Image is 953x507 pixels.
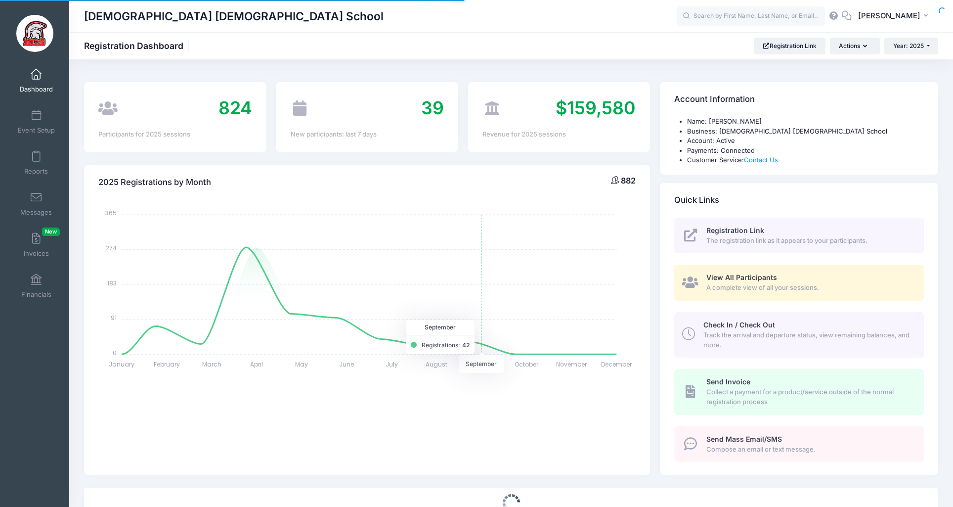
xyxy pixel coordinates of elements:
[703,321,775,329] span: Check In / Check Out
[113,348,117,357] tspan: 0
[13,104,60,139] a: Event Setup
[291,130,444,139] div: New participants: last 7 days
[109,360,134,369] tspan: January
[706,445,912,455] span: Compose an email or text message.
[465,360,498,369] tspan: September
[893,42,924,49] span: Year: 2025
[84,41,192,51] h1: Registration Dashboard
[482,130,636,139] div: Revenue for 2025 sessions
[687,155,923,165] li: Customer Service:
[744,156,778,164] a: Contact Us
[687,117,923,127] li: Name: [PERSON_NAME]
[706,387,912,407] span: Collect a payment for a product/service outside of the normal registration process
[16,15,53,52] img: Evangelical Christian School
[111,314,117,322] tspan: 91
[250,360,263,369] tspan: April
[687,127,923,137] li: Business: [DEMOGRAPHIC_DATA] [DEMOGRAPHIC_DATA] School
[18,126,55,135] span: Event Setup
[674,369,923,415] a: Send Invoice Collect a payment for a product/service outside of the normal registration process
[107,278,117,287] tspan: 183
[556,97,636,119] span: $159,580
[386,360,398,369] tspan: July
[852,5,938,28] button: [PERSON_NAME]
[674,86,755,114] h4: Account Information
[13,186,60,221] a: Messages
[426,360,447,369] tspan: August
[339,360,354,369] tspan: June
[706,273,777,281] span: View All Participants
[557,360,588,369] tspan: November
[830,38,879,54] button: Actions
[20,85,53,93] span: Dashboard
[98,130,252,139] div: Participants for 2025 sessions
[674,265,923,301] a: View All Participants A complete view of all your sessions.
[674,312,923,358] a: Check In / Check Out Track the arrival and departure status, view remaining balances, and more.
[687,146,923,156] li: Payments: Connected
[105,209,117,217] tspan: 365
[13,63,60,98] a: Dashboard
[421,97,444,119] span: 39
[154,360,180,369] tspan: February
[20,208,52,217] span: Messages
[202,360,221,369] tspan: March
[24,167,48,176] span: Reports
[295,360,308,369] tspan: May
[13,269,60,303] a: Financials
[677,6,825,26] input: Search by First Name, Last Name, or Email...
[706,283,912,293] span: A complete view of all your sessions.
[21,290,51,299] span: Financials
[754,38,825,54] a: Registration Link
[13,145,60,180] a: Reports
[24,249,49,258] span: Invoices
[674,186,719,214] h4: Quick Links
[98,168,211,196] h4: 2025 Registrations by Month
[884,38,938,54] button: Year: 2025
[602,360,633,369] tspan: December
[218,97,252,119] span: 824
[674,218,923,254] a: Registration Link The registration link as it appears to your participants.
[674,426,923,462] a: Send Mass Email/SMS Compose an email or text message.
[703,330,912,350] span: Track the arrival and departure status, view remaining balances, and more.
[13,228,60,262] a: InvoicesNew
[706,377,750,386] span: Send Invoice
[621,176,636,185] span: 882
[84,5,384,28] h1: [DEMOGRAPHIC_DATA] [DEMOGRAPHIC_DATA] School
[687,136,923,146] li: Account: Active
[515,360,539,369] tspan: October
[706,236,912,246] span: The registration link as it appears to your participants.
[106,244,117,252] tspan: 274
[42,228,60,236] span: New
[706,435,782,443] span: Send Mass Email/SMS
[706,226,764,234] span: Registration Link
[858,10,920,21] span: [PERSON_NAME]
